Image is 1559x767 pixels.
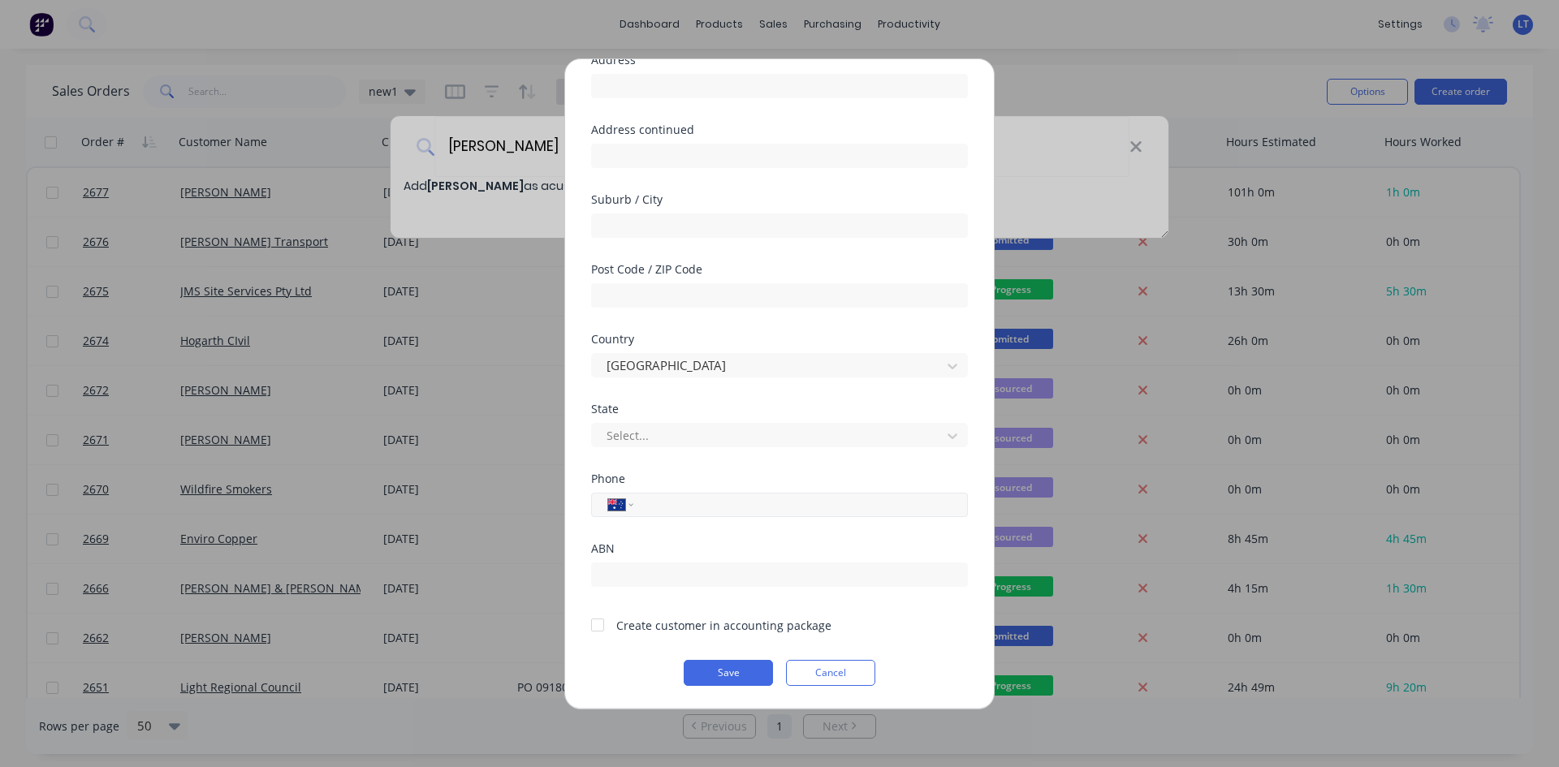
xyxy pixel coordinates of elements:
div: State [591,403,968,415]
div: Phone [591,473,968,485]
div: Address [591,54,968,66]
div: Post Code / ZIP Code [591,264,968,275]
div: ABN [591,543,968,554]
button: Cancel [786,660,875,686]
div: Create customer in accounting package [616,617,831,634]
button: Save [684,660,773,686]
div: Country [591,334,968,345]
div: Suburb / City [591,194,968,205]
div: Address continued [591,124,968,136]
